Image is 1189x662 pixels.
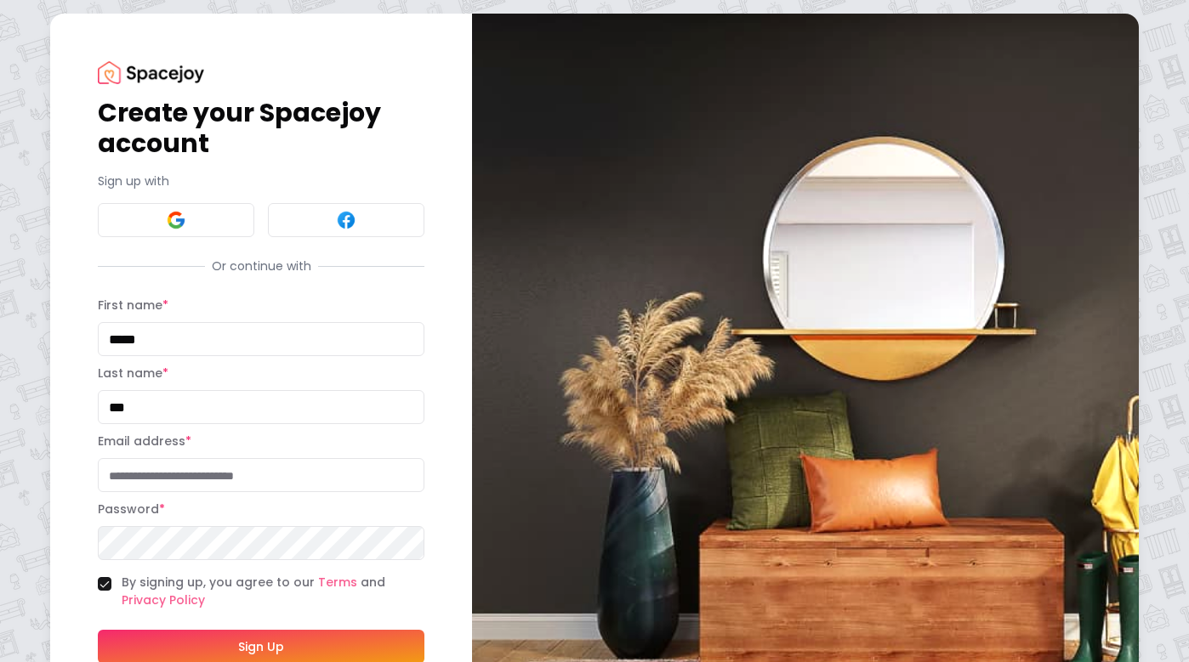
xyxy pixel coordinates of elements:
a: Terms [318,574,357,591]
p: Sign up with [98,173,424,190]
span: Or continue with [205,257,318,274]
label: Email address [98,433,191,450]
a: Privacy Policy [122,591,205,608]
img: Facebook signin [336,210,356,230]
label: By signing up, you agree to our and [122,574,424,609]
h1: Create your Spacejoy account [98,98,424,159]
label: Password [98,501,165,518]
img: Spacejoy Logo [98,61,204,84]
label: First name [98,297,168,314]
img: Google signin [166,210,186,230]
label: Last name [98,365,168,382]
